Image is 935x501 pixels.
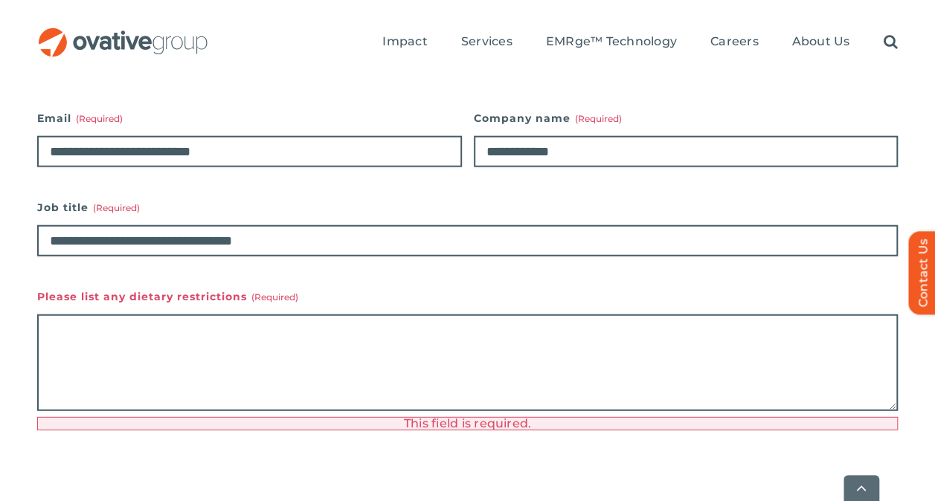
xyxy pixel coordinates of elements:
span: (Required) [251,291,298,303]
span: EMRge™ Technology [546,34,677,49]
span: Impact [382,34,427,49]
label: Email [37,108,462,129]
a: Careers [710,34,759,51]
span: About Us [791,34,849,49]
span: Careers [710,34,759,49]
label: Please list any dietary restrictions [37,286,898,307]
a: Services [461,34,513,51]
label: Job title [37,197,898,218]
nav: Menu [382,19,897,66]
label: Company name [474,108,899,129]
span: Services [461,34,513,49]
a: About Us [791,34,849,51]
a: Impact [382,34,427,51]
a: Search [883,34,897,51]
a: OG_Full_horizontal_RGB [37,26,209,40]
a: EMRge™ Technology [546,34,677,51]
span: (Required) [76,113,123,124]
span: (Required) [93,202,140,213]
span: (Required) [575,113,622,124]
div: This field is required. [37,417,898,430]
